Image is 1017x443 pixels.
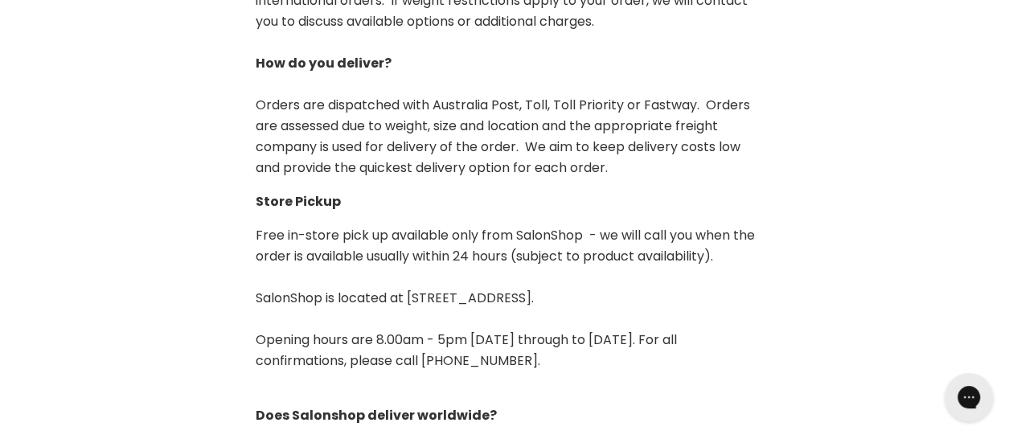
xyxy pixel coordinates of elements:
iframe: Gorgias live chat messenger [937,367,1001,427]
strong: Store Pickup [256,192,341,211]
p: Free in-store pick up available only from SalonShop - we will call you when the order is availabl... [256,225,762,371]
strong: Does Salonshop deliver worldwide? [256,406,497,425]
span: Orders are dispatched with Australia Post, Toll, Toll Priority or Fastway. Orders are assessed du... [256,96,750,177]
b: How do you deliver? [256,54,392,72]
